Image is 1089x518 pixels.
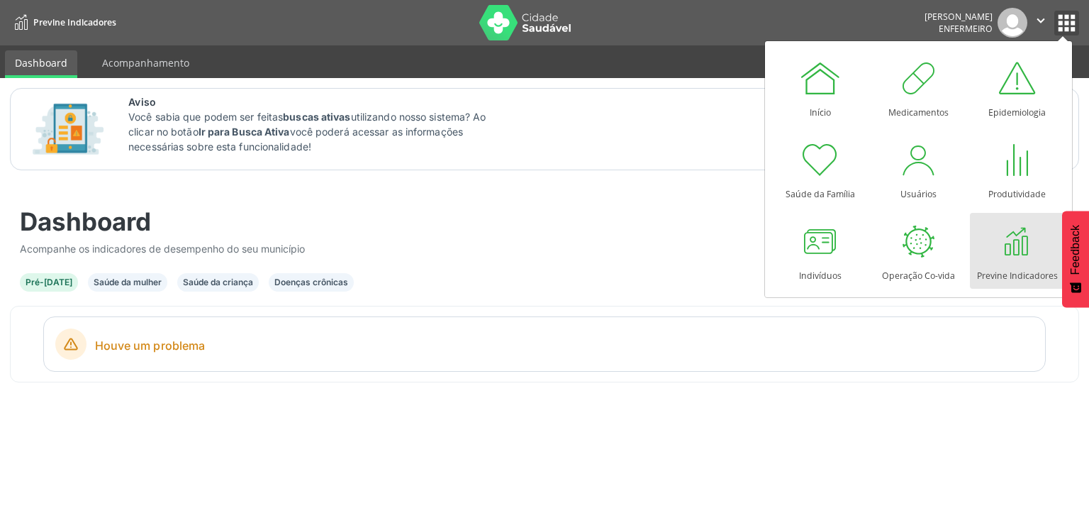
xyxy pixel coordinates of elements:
[20,206,1069,236] div: Dashboard
[1062,211,1089,307] button: Feedback - Mostrar pesquisa
[199,126,290,138] strong: Ir para Busca Ativa
[970,131,1065,207] a: Produtividade
[773,50,868,126] a: Início
[10,11,116,34] a: Previne Indicadores
[92,50,199,75] a: Acompanhamento
[33,16,116,28] span: Previne Indicadores
[970,213,1065,289] a: Previne Indicadores
[5,50,77,78] a: Dashboard
[20,241,1069,256] div: Acompanhe os indicadores de desempenho do seu município
[1054,11,1079,35] button: apps
[1033,13,1049,28] i: 
[1069,225,1082,275] span: Feedback
[28,97,108,161] img: Imagem de CalloutCard
[939,23,993,35] span: Enfermeiro
[871,131,966,207] a: Usuários
[183,276,253,289] div: Saúde da criança
[871,213,966,289] a: Operação Co-vida
[283,111,350,123] strong: buscas ativas
[1027,8,1054,38] button: 
[925,11,993,23] div: [PERSON_NAME]
[95,337,1034,354] span: Houve um problema
[998,8,1027,38] img: img
[970,50,1065,126] a: Epidemiologia
[94,276,162,289] div: Saúde da mulher
[274,276,348,289] div: Doenças crônicas
[128,94,503,109] span: Aviso
[26,276,72,289] div: Pré-[DATE]
[871,50,966,126] a: Medicamentos
[128,109,503,154] p: Você sabia que podem ser feitas utilizando nosso sistema? Ao clicar no botão você poderá acessar ...
[773,213,868,289] a: Indivíduos
[773,131,868,207] a: Saúde da Família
